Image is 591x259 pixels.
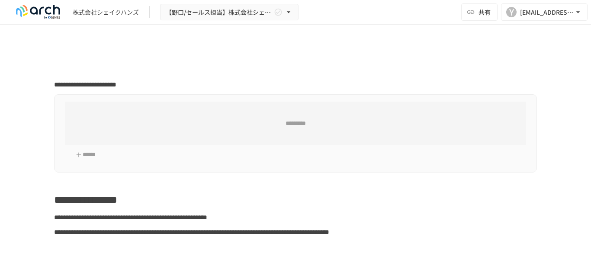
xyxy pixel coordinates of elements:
button: 共有 [461,3,498,21]
img: logo-default@2x-9cf2c760.svg [10,5,66,19]
span: 共有 [479,7,491,17]
button: Y[EMAIL_ADDRESS][DOMAIN_NAME] [501,3,588,21]
div: 株式会社シェイクハンズ [73,8,139,17]
div: [EMAIL_ADDRESS][DOMAIN_NAME] [520,7,574,18]
span: 【野口/セールス担当】株式会社シェイクハンズ_初期設定サポート [166,7,272,18]
button: 【野口/セールス担当】株式会社シェイクハンズ_初期設定サポート [160,4,299,21]
div: Y [506,7,517,17]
